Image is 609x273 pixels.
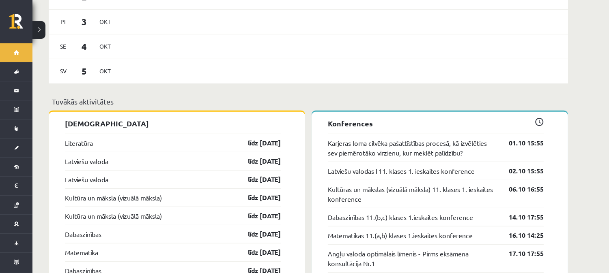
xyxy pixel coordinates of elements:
[328,166,475,176] a: Latviešu valodas I 11. klases 1. ieskaites konference
[97,40,114,53] span: Okt
[65,211,162,221] a: Kultūra un māksla (vizuālā māksla)
[234,229,281,239] a: līdz [DATE]
[497,138,544,148] a: 01.10 15:55
[65,247,98,257] a: Matemātika
[328,138,497,158] a: Karjeras loma cilvēka pašattīstības procesā, kā izvēlēties sev piemērotāko virzienu, kur meklēt p...
[52,96,565,107] p: Tuvākās aktivitātes
[497,249,544,258] a: 17.10 17:55
[328,230,473,240] a: Matemātikas 11.(a,b) klases 1.ieskaites konference
[234,138,281,148] a: līdz [DATE]
[55,40,72,53] span: Se
[234,156,281,166] a: līdz [DATE]
[55,65,72,77] span: Sv
[497,230,544,240] a: 16.10 14:25
[9,14,32,34] a: Rīgas 1. Tālmācības vidusskola
[65,193,162,203] a: Kultūra un māksla (vizuālā māksla)
[328,212,473,222] a: Dabaszinības 11.(b,c) klases 1.ieskaites konference
[72,40,97,53] span: 4
[65,229,101,239] a: Dabaszinības
[65,138,93,148] a: Literatūra
[234,211,281,221] a: līdz [DATE]
[97,65,114,77] span: Okt
[234,193,281,203] a: līdz [DATE]
[328,184,497,204] a: Kultūras un mākslas (vizuālā māksla) 11. klases 1. ieskaites konference
[65,118,281,129] p: [DEMOGRAPHIC_DATA]
[72,64,97,78] span: 5
[65,156,108,166] a: Latviešu valoda
[497,166,544,176] a: 02.10 15:55
[497,184,544,194] a: 06.10 16:55
[497,212,544,222] a: 14.10 17:55
[328,249,497,268] a: Angļu valoda optimālais līmenis - Pirms eksāmena konsultācija Nr.1
[234,247,281,257] a: līdz [DATE]
[55,15,72,28] span: Pi
[65,175,108,184] a: Latviešu valoda
[234,175,281,184] a: līdz [DATE]
[97,15,114,28] span: Okt
[328,118,544,129] p: Konferences
[72,15,97,28] span: 3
